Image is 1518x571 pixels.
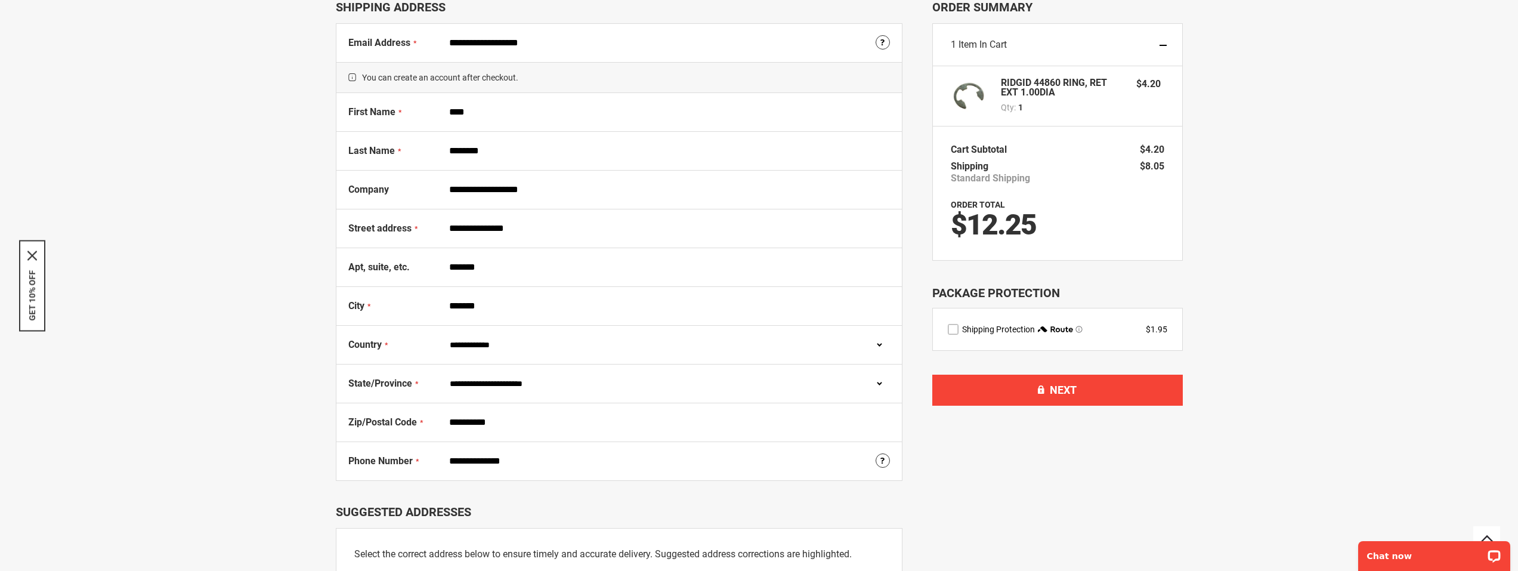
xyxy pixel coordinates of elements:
div: Suggested Addresses [336,505,902,519]
span: Zip/Postal Code [348,416,417,428]
span: $12.25 [951,208,1036,242]
button: Close [27,251,37,260]
span: 1 [1018,101,1023,113]
span: Standard Shipping [951,172,1030,184]
iframe: LiveChat chat widget [1350,533,1518,571]
span: State/Province [348,378,412,389]
svg: close icon [27,251,37,260]
span: $4.20 [1140,144,1164,155]
span: Street address [348,223,412,234]
span: Phone Number [348,455,413,467]
strong: RIDGID 44860 RING, RET EXT 1.00DIA [1001,78,1125,97]
span: Item in Cart [959,39,1007,50]
div: $1.95 [1146,323,1167,335]
span: $8.05 [1140,161,1164,172]
button: GET 10% OFF [27,270,37,320]
span: $4.20 [1136,78,1161,89]
span: City [348,300,364,311]
span: First Name [348,106,395,118]
img: RIDGID 44860 RING, RET EXT 1.00DIA [951,78,987,114]
span: Company [348,184,389,195]
span: Qty [1001,103,1014,112]
button: Next [932,375,1183,406]
div: route shipping protection selector element [948,323,1167,335]
span: Shipping [951,161,988,172]
th: Cart Subtotal [951,141,1013,158]
span: Last Name [348,145,395,156]
span: Learn more [1075,326,1083,333]
span: You can create an account after checkout. [336,62,902,93]
p: Select the correct address below to ensure timely and accurate delivery. Suggested address correc... [354,547,884,562]
strong: Order Total [951,200,1005,209]
span: Shipping Protection [962,325,1035,334]
span: Next [1050,384,1077,396]
span: 1 [951,39,956,50]
div: Package Protection [932,285,1183,302]
span: Apt, suite, etc. [348,261,410,273]
span: Country [348,339,382,350]
span: Email Address [348,37,410,48]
